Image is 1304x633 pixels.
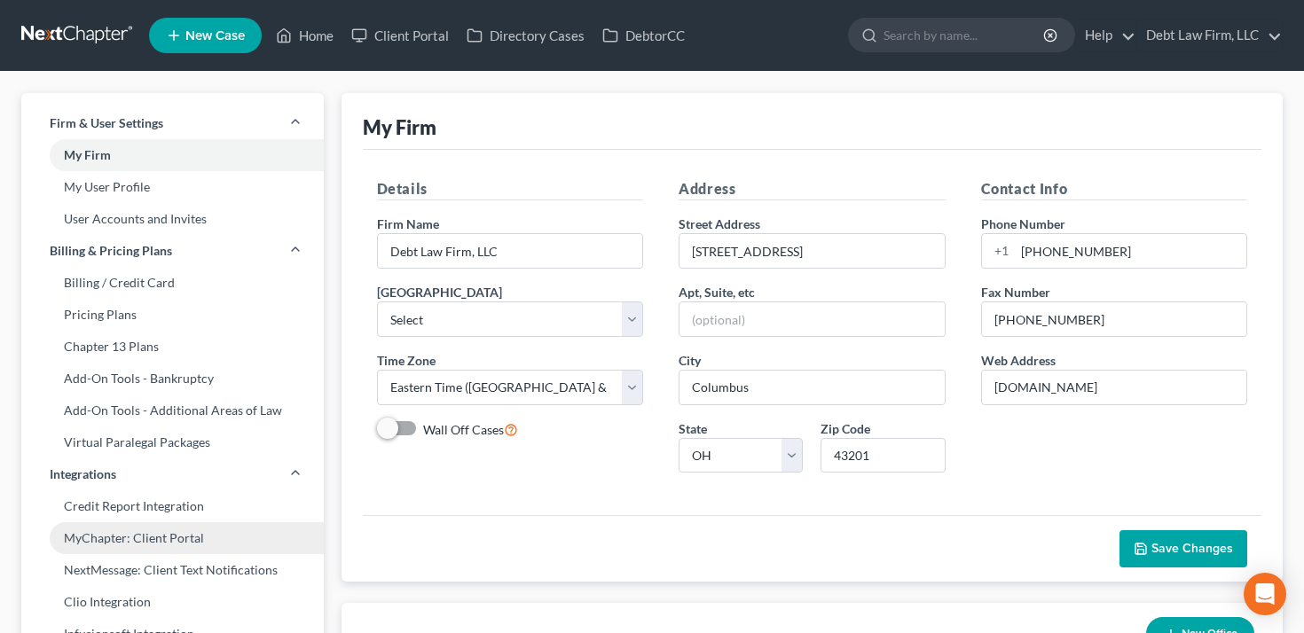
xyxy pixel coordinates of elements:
[884,19,1046,51] input: Search by name...
[981,351,1056,370] label: Web Address
[21,395,324,426] a: Add-On Tools - Additional Areas of Law
[593,20,694,51] a: DebtorCC
[342,20,458,51] a: Client Portal
[981,283,1050,301] label: Fax Number
[377,216,439,231] span: Firm Name
[21,235,324,267] a: Billing & Pricing Plans
[821,419,870,438] label: Zip Code
[679,419,707,438] label: State
[679,283,755,301] label: Apt, Suite, etc
[363,114,436,140] div: My Firm
[21,267,324,299] a: Billing / Credit Card
[458,20,593,51] a: Directory Cases
[1151,541,1233,556] span: Save Changes
[1076,20,1135,51] a: Help
[1137,20,1282,51] a: Debt Law Firm, LLC
[267,20,342,51] a: Home
[377,283,502,301] label: [GEOGRAPHIC_DATA]
[981,178,1248,200] h5: Contact Info
[982,302,1247,336] input: Enter fax...
[21,139,324,171] a: My Firm
[1015,234,1247,268] input: Enter phone...
[21,171,324,203] a: My User Profile
[21,426,324,458] a: Virtual Paralegal Packages
[21,458,324,490] a: Integrations
[50,465,116,483] span: Integrations
[21,554,324,586] a: NextMessage: Client Text Notifications
[981,215,1065,233] label: Phone Number
[679,302,945,336] input: (optional)
[679,178,946,200] h5: Address
[21,363,324,395] a: Add-On Tools - Bankruptcy
[1119,530,1247,567] button: Save Changes
[423,422,504,437] span: Wall Off Cases
[679,215,760,233] label: Street Address
[377,351,436,370] label: Time Zone
[982,371,1247,404] input: Enter web address....
[21,299,324,331] a: Pricing Plans
[21,522,324,554] a: MyChapter: Client Portal
[21,203,324,235] a: User Accounts and Invites
[679,351,701,370] label: City
[21,107,324,139] a: Firm & User Settings
[21,586,324,618] a: Clio Integration
[821,438,945,473] input: XXXXX
[679,234,945,268] input: Enter address...
[378,234,643,268] input: Enter name...
[377,178,644,200] h5: Details
[1244,573,1286,615] div: Open Intercom Messenger
[21,331,324,363] a: Chapter 13 Plans
[50,242,172,260] span: Billing & Pricing Plans
[21,490,324,522] a: Credit Report Integration
[50,114,163,132] span: Firm & User Settings
[185,29,245,43] span: New Case
[982,234,1015,268] div: +1
[679,371,945,404] input: Enter city...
